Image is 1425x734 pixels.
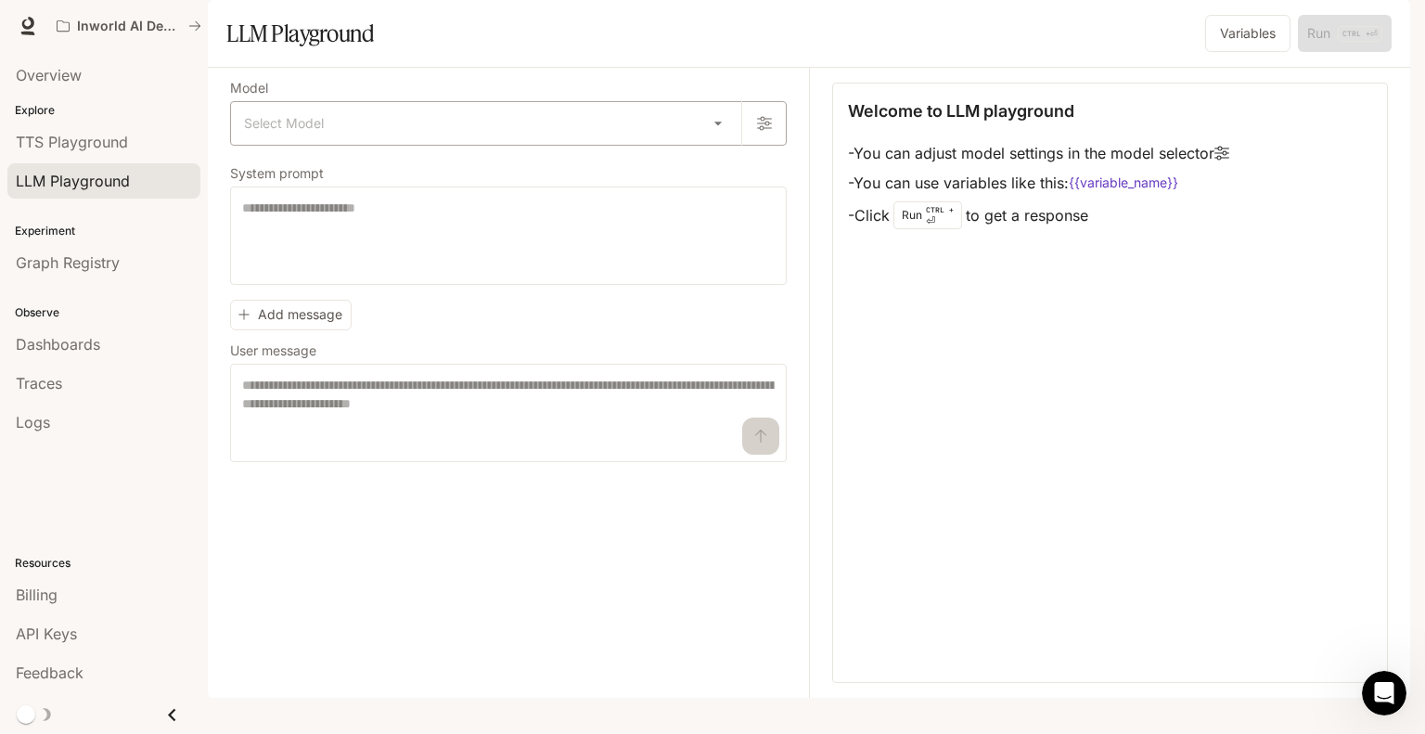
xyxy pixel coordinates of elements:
[77,19,181,34] p: Inworld AI Demos
[231,102,741,145] div: Select Model
[1069,174,1178,192] code: {{variable_name}}
[226,15,374,52] h1: LLM Playground
[848,198,1229,233] li: - Click to get a response
[893,201,962,229] div: Run
[926,204,954,226] p: ⏎
[1205,15,1290,52] button: Variables
[926,204,954,215] p: CTRL +
[230,167,324,180] p: System prompt
[244,114,324,133] span: Select Model
[48,7,210,45] button: All workspaces
[230,82,268,95] p: Model
[230,300,352,330] button: Add message
[848,168,1229,198] li: - You can use variables like this:
[848,98,1074,123] p: Welcome to LLM playground
[848,138,1229,168] li: - You can adjust model settings in the model selector
[1362,671,1406,715] iframe: Intercom live chat
[230,344,316,357] p: User message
